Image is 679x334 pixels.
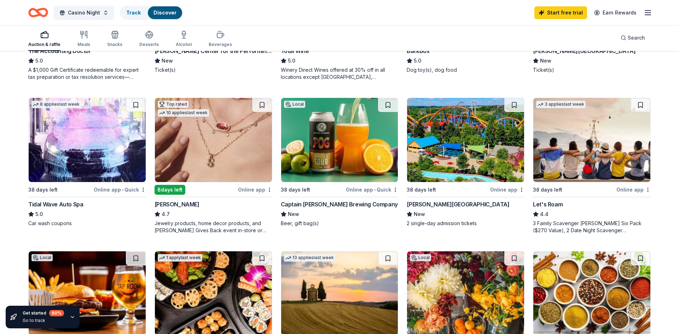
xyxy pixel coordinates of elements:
[615,31,651,45] button: Search
[155,185,185,195] div: 8 days left
[28,98,146,227] a: Image for Tidal Wave Auto Spa8 applieslast week38 days leftOnline app•QuickTidal Wave Auto Spa5.0...
[414,57,421,65] span: 5.0
[176,28,192,51] button: Alcohol
[31,254,53,261] div: Local
[68,8,100,17] span: Casino Night
[536,101,586,108] div: 3 applies last week
[281,66,399,81] div: Winery Direct Wines offered at 30% off in all locations except [GEOGRAPHIC_DATA], [GEOGRAPHIC_DAT...
[534,6,587,19] a: Start free trial
[77,42,90,47] div: Meals
[120,6,183,20] button: TrackDiscover
[162,57,173,65] span: New
[155,47,272,55] div: [PERSON_NAME] Center for the Performing Arts
[533,98,651,234] a: Image for Let's Roam3 applieslast week38 days leftOnline appLet's Roam4.43 Family Scavenger [PERS...
[155,200,199,209] div: [PERSON_NAME]
[407,98,524,182] img: Image for Dorney Park & Wildwater Kingdom
[28,4,48,21] a: Home
[35,57,43,65] span: 5.0
[28,47,91,55] div: The Accounting Doctor
[238,185,272,194] div: Online app
[28,220,146,227] div: Car wash coupons
[139,42,159,47] div: Desserts
[176,42,192,47] div: Alcohol
[126,10,141,16] a: Track
[490,185,524,194] div: Online app
[281,220,399,227] div: Beer, gift bag(s)
[107,42,122,47] div: Snacks
[122,187,123,193] span: •
[49,310,64,316] div: 60 %
[158,254,202,262] div: 1 apply last week
[533,220,651,234] div: 3 Family Scavenger [PERSON_NAME] Six Pack ($270 Value), 2 Date Night Scavenger [PERSON_NAME] Two ...
[35,210,43,218] span: 5.0
[628,34,645,42] span: Search
[29,98,146,182] img: Image for Tidal Wave Auto Spa
[28,28,60,51] button: Auction & raffle
[107,28,122,51] button: Snacks
[155,98,272,182] img: Image for Kendra Scott
[407,66,524,74] div: Dog toy(s), dog food
[540,210,549,218] span: 4.4
[374,187,376,193] span: •
[54,6,114,20] button: Casino Night
[281,186,310,194] div: 38 days left
[158,109,209,117] div: 10 applies last week
[77,28,90,51] button: Meals
[153,10,176,16] a: Discover
[281,98,399,227] a: Image for Captain Lawrence Brewing CompanyLocal38 days leftOnline app•QuickCaptain [PERSON_NAME] ...
[23,318,64,323] div: Go to track
[31,101,81,108] div: 8 applies last week
[414,210,425,218] span: New
[288,57,295,65] span: 5.0
[284,101,305,108] div: Local
[407,220,524,227] div: 2 single-day admission tickets
[288,210,299,218] span: New
[533,66,651,74] div: Ticket(s)
[158,101,188,108] div: Top rated
[616,185,651,194] div: Online app
[281,47,309,55] div: Total Wine
[162,210,170,218] span: 4.7
[281,98,398,182] img: Image for Captain Lawrence Brewing Company
[533,200,563,209] div: Let's Roam
[28,200,83,209] div: Tidal Wave Auto Spa
[155,98,272,234] a: Image for Kendra ScottTop rated10 applieslast week8days leftOnline app[PERSON_NAME]4.7Jewelry pro...
[346,185,398,194] div: Online app Quick
[533,98,650,182] img: Image for Let's Roam
[281,200,398,209] div: Captain [PERSON_NAME] Brewing Company
[155,66,272,74] div: Ticket(s)
[590,6,641,19] a: Earn Rewards
[533,186,562,194] div: 38 days left
[94,185,146,194] div: Online app Quick
[533,47,636,55] div: [PERSON_NAME][GEOGRAPHIC_DATA]
[540,57,551,65] span: New
[28,42,60,47] div: Auction & raffle
[209,28,232,51] button: Beverages
[407,186,436,194] div: 38 days left
[28,66,146,81] div: A $1,000 Gift Certificate redeemable for expert tax preparation or tax resolution services—recipi...
[407,47,429,55] div: BarkBox
[407,200,509,209] div: [PERSON_NAME][GEOGRAPHIC_DATA]
[155,220,272,234] div: Jewelry products, home decor products, and [PERSON_NAME] Gives Back event in-store or online (or ...
[28,186,58,194] div: 38 days left
[139,28,159,51] button: Desserts
[284,254,335,262] div: 13 applies last week
[209,42,232,47] div: Beverages
[407,98,524,227] a: Image for Dorney Park & Wildwater Kingdom38 days leftOnline app[PERSON_NAME][GEOGRAPHIC_DATA]New2...
[23,310,64,316] div: Get started
[410,254,431,261] div: Local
